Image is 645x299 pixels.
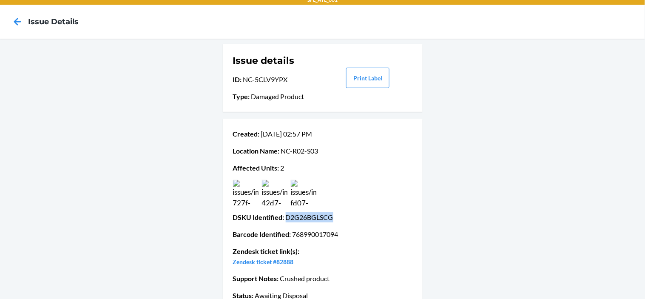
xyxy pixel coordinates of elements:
p: 2 [233,163,412,173]
span: Location Name : [233,147,280,155]
img: issues/images/45248446-727f-4c56-8bf8-8a259eb538d5.jpg [233,180,259,205]
span: DSKU Identified : [233,213,284,221]
a: Zendesk ticket #82888 [233,258,294,265]
p: NC-5CLV9YPX [233,74,322,85]
span: Barcode Identified : [233,230,291,238]
h1: Issue details [233,54,322,68]
button: Print Label [346,68,389,88]
p: 768990017094 [233,229,412,239]
p: [DATE] 02:57 PM [233,129,412,139]
span: Type : [233,92,250,100]
span: Zendesk ticket link(s) : [233,247,300,255]
span: Affected Units : [233,164,279,172]
p: Crushed product [233,273,412,284]
h4: Issue details [28,16,79,27]
img: issues/images/a41a9e3d-fd07-4963-8988-150d34af7fb8.jpg [291,180,316,205]
span: ID : [233,75,242,83]
p: Damaged Product [233,91,322,102]
p: NC-R02-S03 [233,146,412,156]
img: issues/images/78b58223-42d7-46b7-8d0e-eba618298685.jpg [262,180,287,205]
p: D2G26BGLSCG [233,212,412,222]
span: Created : [233,130,260,138]
span: Support Notes : [233,274,279,282]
